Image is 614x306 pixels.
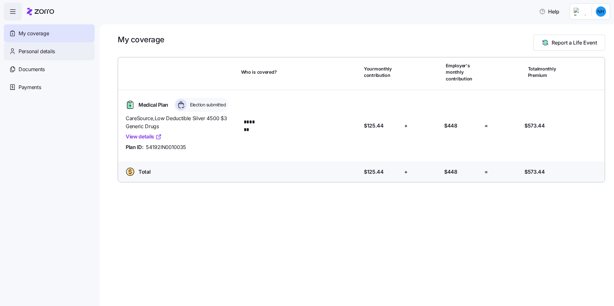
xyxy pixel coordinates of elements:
[539,8,559,15] span: Help
[241,69,277,75] span: Who is covered?
[4,42,95,60] a: Personal details
[188,102,226,108] span: Election submitted
[444,168,457,176] span: $448
[364,122,384,130] span: $125.44
[118,35,164,45] h1: My coverage
[484,168,488,176] span: =
[574,8,586,15] img: Employer logo
[19,47,55,55] span: Personal details
[524,168,545,176] span: $573.44
[533,35,605,51] button: Report a Life Event
[126,143,143,151] span: Plan ID:
[4,78,95,96] a: Payments
[364,168,384,176] span: $125.44
[126,133,162,141] a: View details
[444,122,457,130] span: $448
[446,62,482,82] span: Employer's monthly contribution
[596,6,606,17] img: ba0425477396cde6fba21af630087b3a
[146,143,186,151] span: 54192IN0010035
[19,65,45,73] span: Documents
[4,24,95,42] a: My coverage
[404,122,408,130] span: +
[126,114,236,130] span: CareSource , Low Deductible Silver 4500 $3 Generic Drugs
[552,39,597,46] span: Report a Life Event
[364,66,400,79] span: Your monthly contribution
[524,122,545,130] span: $573.44
[19,83,41,91] span: Payments
[4,60,95,78] a: Documents
[534,5,564,18] button: Help
[404,168,408,176] span: +
[19,29,49,37] span: My coverage
[528,66,564,79] span: Total monthly Premium
[138,168,150,176] span: Total
[484,122,488,130] span: =
[138,101,168,109] span: Medical Plan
